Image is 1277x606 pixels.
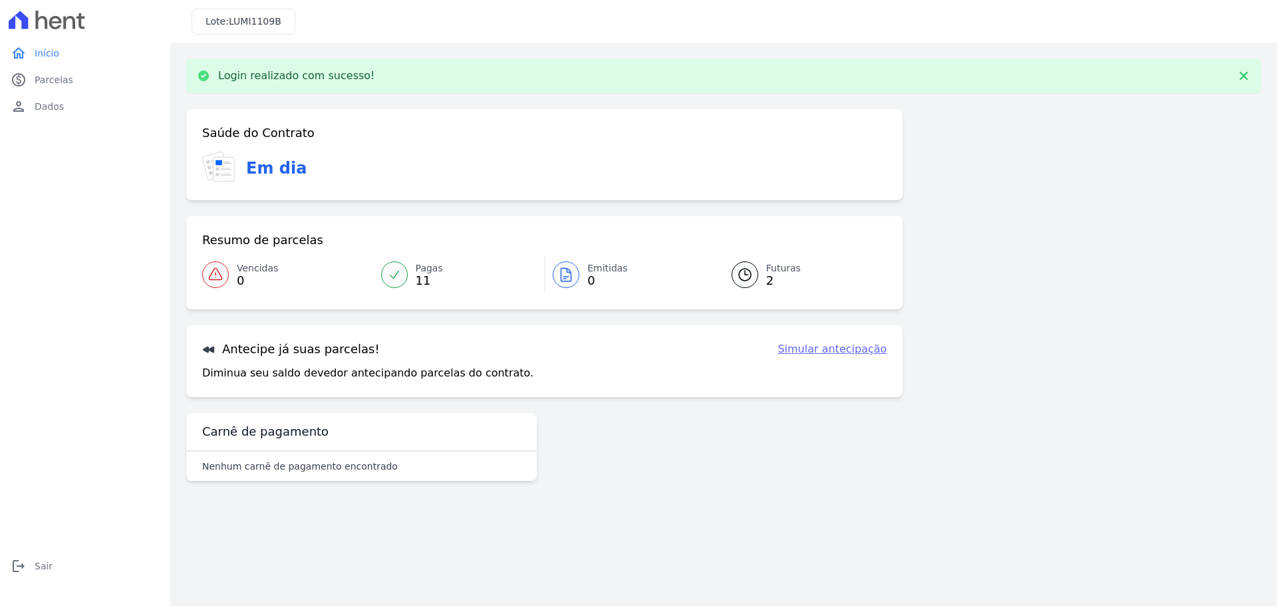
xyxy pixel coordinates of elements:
[202,256,373,293] a: Vencidas 0
[202,460,398,473] p: Nenhum carnê de pagamento encontrado
[202,232,323,248] h3: Resumo de parcelas
[11,45,27,61] i: home
[416,275,443,286] span: 11
[229,16,281,27] span: LUMI1109B
[766,261,801,275] span: Futuras
[11,98,27,114] i: person
[246,156,307,180] h3: Em dia
[35,100,64,113] span: Dados
[373,256,545,293] a: Pagas 11
[218,69,375,82] p: Login realizado com sucesso!
[416,261,443,275] span: Pagas
[35,73,73,86] span: Parcelas
[35,47,59,60] span: Início
[5,40,165,67] a: homeInício
[716,256,887,293] a: Futuras 2
[587,261,628,275] span: Emitidas
[11,72,27,88] i: paid
[206,15,281,29] h3: Lote:
[5,553,165,579] a: logoutSair
[766,275,801,286] span: 2
[237,275,278,286] span: 0
[202,424,329,440] h3: Carnê de pagamento
[5,67,165,93] a: paidParcelas
[35,559,53,573] span: Sair
[545,256,716,293] a: Emitidas 0
[587,275,628,286] span: 0
[202,125,315,141] h3: Saúde do Contrato
[778,341,887,357] a: Simular antecipação
[5,93,165,120] a: personDados
[237,261,278,275] span: Vencidas
[11,558,27,574] i: logout
[202,341,380,357] h3: Antecipe já suas parcelas!
[202,365,533,381] p: Diminua seu saldo devedor antecipando parcelas do contrato.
